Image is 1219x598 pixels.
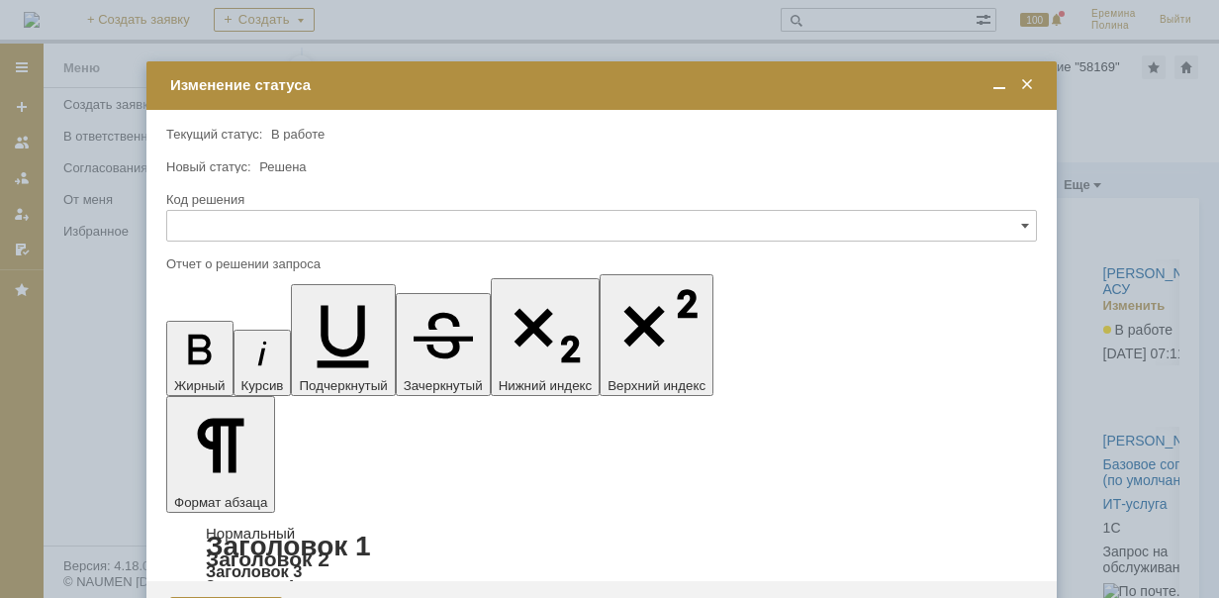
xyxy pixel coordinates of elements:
span: Курсив [241,378,284,393]
button: Курсив [234,330,292,396]
a: Заголовок 2 [206,548,329,570]
span: В работе [271,127,325,142]
span: Зачеркнутый [404,378,483,393]
button: Подчеркнутый [291,284,395,396]
button: Верхний индекс [600,274,713,396]
div: Код решения [166,193,1033,206]
label: Новый статус: [166,159,251,174]
a: Заголовок 4 [206,576,294,593]
a: Заголовок 3 [206,562,302,580]
span: Решена [259,159,306,174]
span: Нижний индекс [499,378,593,393]
div: Отчет о решении запроса [166,257,1033,270]
span: Верхний индекс [608,378,705,393]
a: Заголовок 1 [206,531,371,561]
button: Формат абзаца [166,396,275,513]
span: Закрыть [1017,76,1037,94]
span: Подчеркнутый [299,378,387,393]
a: Нормальный [206,525,295,542]
button: Жирный [166,321,234,396]
span: Формат абзаца [174,495,267,510]
span: Свернуть (Ctrl + M) [989,76,1009,94]
button: Нижний индекс [491,278,601,396]
label: Текущий статус: [166,127,262,142]
span: Жирный [174,378,226,393]
button: Зачеркнутый [396,293,491,396]
div: Изменение статуса [170,76,1037,94]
